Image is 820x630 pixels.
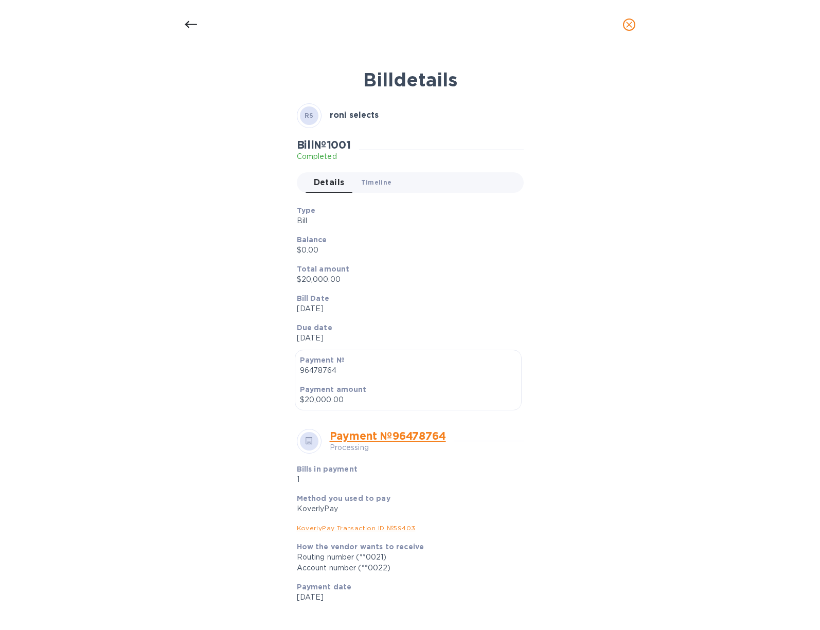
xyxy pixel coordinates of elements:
b: Type [297,206,316,214]
button: close [617,12,641,37]
b: roni selects [330,110,379,120]
p: Bill [297,215,515,226]
p: [DATE] [297,592,515,603]
b: Method you used to pay [297,494,390,502]
a: Payment № 96478764 [330,429,446,442]
div: Routing number (**0021) [297,552,515,563]
b: Payment amount [300,385,367,393]
b: Bills in payment [297,465,358,473]
b: Due date [297,323,332,332]
b: How the vendor wants to receive [297,543,424,551]
b: Bill details [363,68,457,91]
p: 96478764 [300,365,516,376]
b: RS [305,112,314,119]
span: Timeline [361,177,392,188]
b: Total amount [297,265,350,273]
p: [DATE] [297,333,515,344]
div: KoverlyPay [297,503,515,514]
b: Payment date [297,583,352,591]
h2: Bill № 1001 [297,138,351,151]
p: $20,000.00 [297,274,515,285]
b: Balance [297,236,327,244]
p: Processing [330,442,446,453]
p: Completed [297,151,351,162]
p: $20,000.00 [300,394,516,405]
p: [DATE] [297,303,515,314]
p: $0.00 [297,245,515,256]
b: Bill Date [297,294,329,302]
div: Account number (**0022) [297,563,515,573]
span: Details [314,175,345,190]
p: 1 [297,474,442,485]
a: KoverlyPay Transaction ID № 59403 [297,524,416,532]
b: Payment № [300,356,345,364]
